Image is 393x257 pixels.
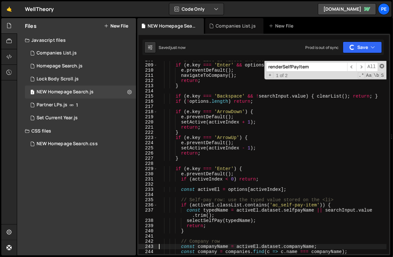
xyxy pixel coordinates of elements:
div: Saved [159,45,185,50]
div: 226 [139,151,158,156]
div: 214 [139,88,158,94]
div: 225 [139,146,158,151]
div: Companies List.js [216,23,256,29]
div: 233 [139,187,158,192]
div: 15879/44963.js [25,99,136,111]
button: Save [343,41,382,53]
div: 235 [139,197,158,203]
a: [DOMAIN_NAME] [318,3,376,15]
a: Pe [378,3,390,15]
div: 210 [139,68,158,73]
div: 231 [139,177,158,182]
span: 1 [76,102,78,108]
div: 15879/44964.js [25,60,136,73]
div: Partner LPs.js [37,102,67,108]
div: 223 [139,135,158,140]
div: 227 [139,156,158,161]
div: 15879/44768.js [25,111,136,124]
div: 230 [139,171,158,177]
div: 228 [139,161,158,166]
span: Search In Selection [380,72,385,79]
div: 216 [139,99,158,104]
div: Set Current Year.js [37,115,78,121]
span: ​ [356,62,365,72]
div: 220 [139,120,158,125]
div: 237 [139,208,158,218]
div: NEW Homepage Search.js [148,23,196,29]
div: WellTheory [25,5,54,13]
div: NEW Homepage Search.js [37,89,94,95]
div: 218 [139,109,158,114]
span: Toggle Replace mode [267,72,274,78]
input: Search for [266,62,347,72]
div: 234 [139,192,158,197]
div: New File [269,23,296,29]
div: 211 [139,73,158,78]
button: New File [104,23,128,29]
div: 222 [139,130,158,135]
span: ​ [347,62,356,72]
div: 213 [139,83,158,88]
div: 239 [139,223,158,228]
div: 217 [139,104,158,109]
div: 215 [139,94,158,99]
div: CSS files [17,124,136,137]
span: CaseSensitive Search [365,72,372,79]
div: 15879/42362.js [25,73,136,86]
div: 244 [139,249,158,254]
div: Lock Body Scroll.js [37,76,79,82]
a: 🤙 [1,1,17,17]
span: Whole Word Search [373,72,380,79]
span: Alt-Enter [365,62,378,72]
div: 238 [139,218,158,223]
div: 15879/44993.js [25,47,136,60]
div: just now [170,45,185,50]
div: 224 [139,140,158,146]
div: Javascript files [17,34,136,47]
div: Prod is out of sync [305,45,339,50]
div: 221 [139,125,158,130]
div: Companies List.js [37,50,77,56]
span: 1 of 2 [274,73,290,78]
span: 1 [30,90,34,95]
div: 241 [139,234,158,239]
div: 243 [139,244,158,249]
div: 15879/44969.css [25,137,136,150]
div: 236 [139,203,158,208]
div: 232 [139,182,158,187]
div: 229 [139,166,158,171]
div: NEW Homepage Search.css [37,141,98,147]
div: 209 [139,63,158,68]
div: 240 [139,228,158,234]
span: RegExp Search [358,72,365,79]
h2: Files [25,22,37,29]
div: 219 [139,114,158,120]
div: Homepage Search.js [37,63,83,69]
button: Code Only [169,3,224,15]
div: 15879/44968.js [25,86,136,99]
div: 212 [139,78,158,83]
div: 242 [139,239,158,244]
